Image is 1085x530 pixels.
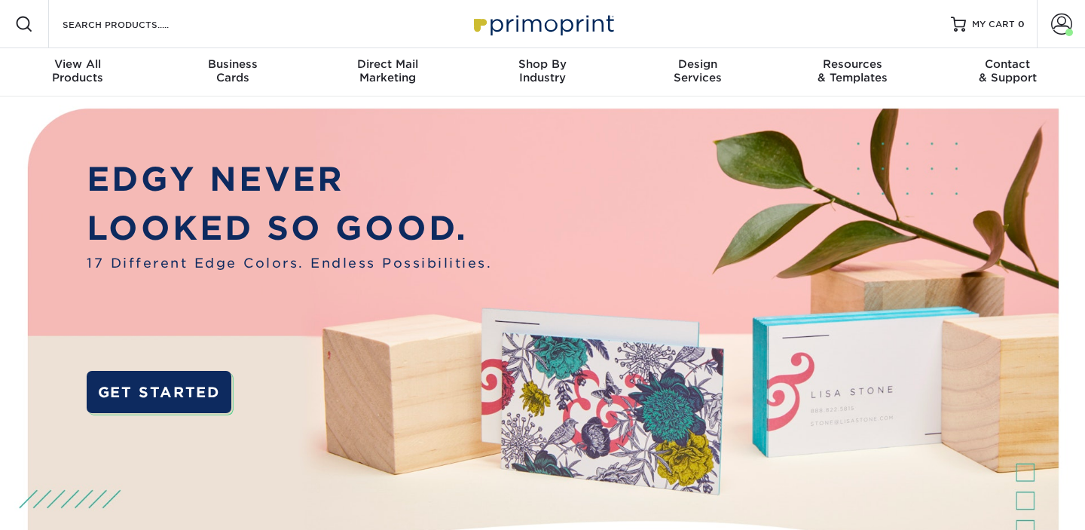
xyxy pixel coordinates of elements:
[465,57,620,71] span: Shop By
[310,57,465,84] div: Marketing
[930,57,1085,84] div: & Support
[930,57,1085,71] span: Contact
[972,18,1015,31] span: MY CART
[467,8,618,40] img: Primoprint
[61,15,208,33] input: SEARCH PRODUCTS.....
[620,57,775,84] div: Services
[930,48,1085,97] a: Contact& Support
[87,155,492,204] p: EDGY NEVER
[465,48,620,97] a: Shop ByIndustry
[775,57,931,84] div: & Templates
[775,48,931,97] a: Resources& Templates
[775,57,931,71] span: Resources
[1018,19,1025,29] span: 0
[310,57,465,71] span: Direct Mail
[87,371,231,414] a: GET STARTED
[620,48,775,97] a: DesignServices
[87,204,492,253] p: LOOKED SO GOOD.
[155,57,310,84] div: Cards
[155,57,310,71] span: Business
[87,253,492,273] span: 17 Different Edge Colors. Endless Possibilities.
[155,48,310,97] a: BusinessCards
[620,57,775,71] span: Design
[310,48,465,97] a: Direct MailMarketing
[465,57,620,84] div: Industry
